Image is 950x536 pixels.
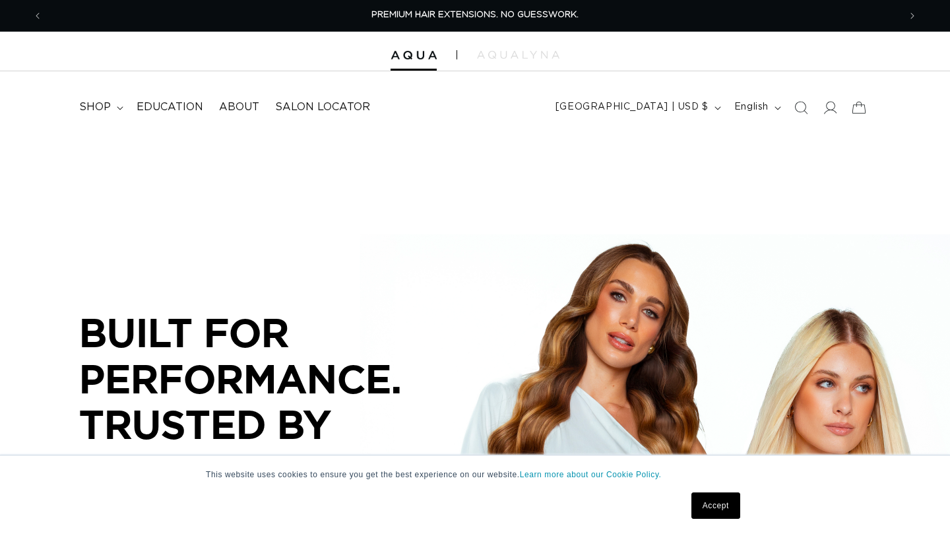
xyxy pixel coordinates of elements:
[734,100,769,114] span: English
[275,100,370,114] span: Salon Locator
[520,470,662,479] a: Learn more about our Cookie Policy.
[137,100,203,114] span: Education
[371,11,579,19] span: PREMIUM HAIR EXTENSIONS. NO GUESSWORK.
[79,310,475,493] p: BUILT FOR PERFORMANCE. TRUSTED BY PROFESSIONALS.
[726,95,786,120] button: English
[211,92,267,122] a: About
[786,93,815,122] summary: Search
[477,51,559,59] img: aqualyna.com
[548,95,726,120] button: [GEOGRAPHIC_DATA] | USD $
[206,469,744,481] p: This website uses cookies to ensure you get the best experience on our website.
[71,92,129,122] summary: shop
[23,3,52,28] button: Previous announcement
[898,3,927,28] button: Next announcement
[129,92,211,122] a: Education
[79,100,111,114] span: shop
[691,492,740,519] a: Accept
[391,51,437,60] img: Aqua Hair Extensions
[555,100,709,114] span: [GEOGRAPHIC_DATA] | USD $
[267,92,378,122] a: Salon Locator
[219,100,259,114] span: About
